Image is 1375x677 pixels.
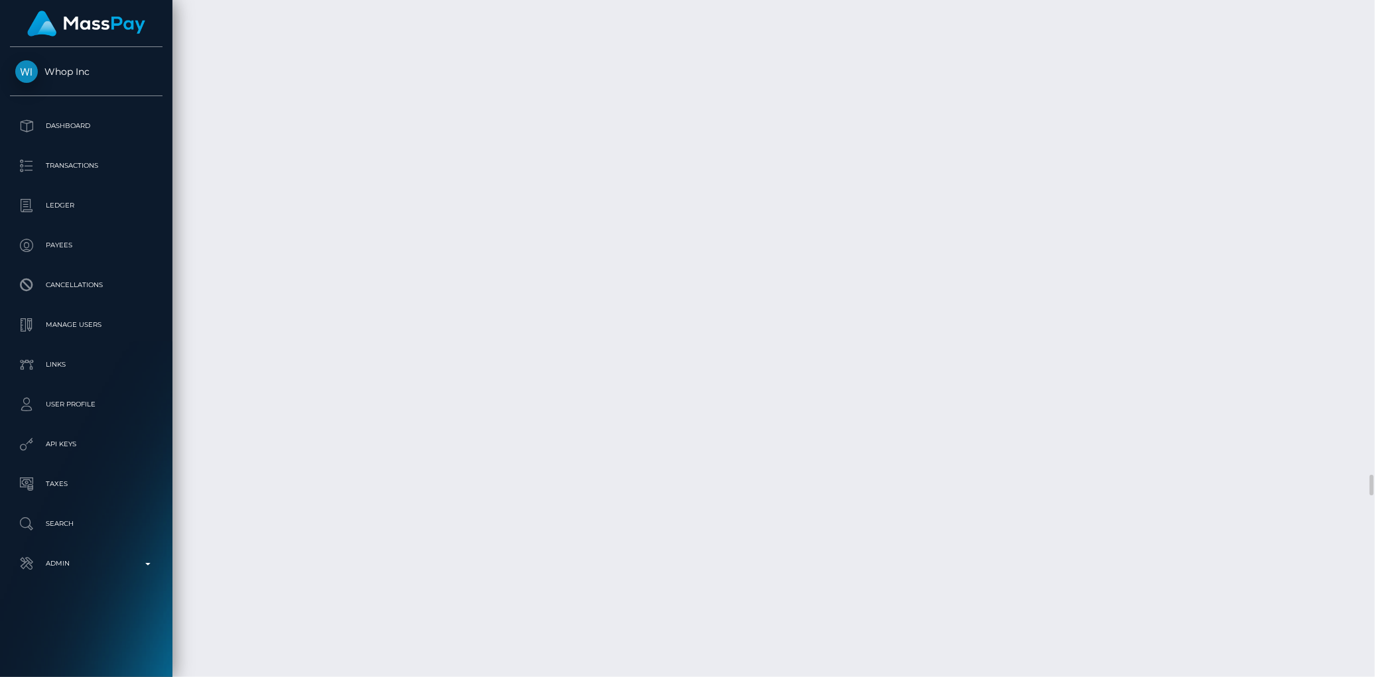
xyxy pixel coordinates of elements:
a: Transactions [10,149,163,182]
p: Admin [15,554,157,574]
p: Dashboard [15,116,157,136]
a: User Profile [10,388,163,421]
a: Taxes [10,467,163,501]
a: API Keys [10,428,163,461]
p: API Keys [15,434,157,454]
a: Dashboard [10,109,163,143]
p: Cancellations [15,275,157,295]
img: Whop Inc [15,60,38,83]
a: Search [10,507,163,540]
a: Manage Users [10,308,163,341]
p: Links [15,355,157,375]
a: Cancellations [10,269,163,302]
p: Taxes [15,474,157,494]
a: Admin [10,547,163,580]
p: Search [15,514,157,534]
a: Payees [10,229,163,262]
p: Manage Users [15,315,157,335]
img: MassPay Logo [27,11,145,36]
span: Whop Inc [10,66,163,78]
a: Links [10,348,163,381]
p: Ledger [15,196,157,215]
p: Payees [15,235,157,255]
p: User Profile [15,395,157,414]
a: Ledger [10,189,163,222]
p: Transactions [15,156,157,176]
